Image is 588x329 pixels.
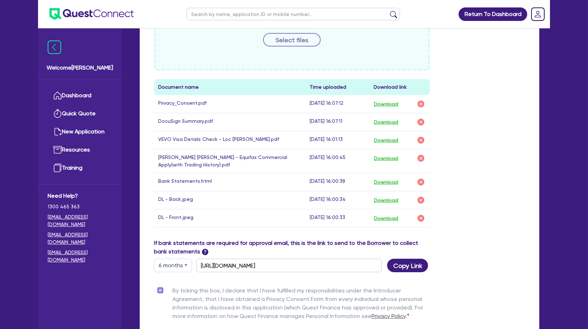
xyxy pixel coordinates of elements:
td: Bank Statements.html [154,173,306,191]
img: icon-menu-close [48,40,61,54]
img: delete-icon [417,214,425,223]
td: [DATE] 16:07:12 [306,95,369,113]
button: Download [374,214,399,223]
td: [DATE] 16:00:38 [306,173,369,191]
span: 1300 465 363 [48,203,112,210]
img: delete-icon [417,118,425,126]
button: Download [374,154,399,163]
td: [DATE] 16:00:33 [306,209,369,227]
input: Search by name, application ID or mobile number... [187,8,400,20]
td: [DATE] 16:00:45 [306,149,369,173]
button: Select files [263,33,321,46]
img: training [53,164,62,172]
td: [PERSON_NAME] [PERSON_NAME] - Equifax Commercial Apply(with Trading History).pdf [154,149,306,173]
td: DocuSign Summary.pdf [154,113,306,131]
a: [EMAIL_ADDRESS][DOMAIN_NAME] [48,231,112,246]
a: [EMAIL_ADDRESS][DOMAIN_NAME] [48,213,112,228]
img: quick-quote [53,109,62,118]
span: Welcome [PERSON_NAME] [47,64,113,72]
img: quest-connect-logo-blue [49,8,134,20]
label: If bank statements are required for approval email, this is the link to send to the Borrower to c... [154,239,430,256]
td: [DATE] 16:07:11 [306,113,369,131]
img: delete-icon [417,154,425,163]
button: Dropdown toggle [154,259,192,272]
td: [DATE] 16:00:34 [306,191,369,209]
img: resources [53,146,62,154]
a: Resources [48,141,112,159]
a: [EMAIL_ADDRESS][DOMAIN_NAME] [48,249,112,264]
td: DL - Back.jpeg [154,191,306,209]
a: New Application [48,123,112,141]
td: [DATE] 16:01:13 [306,131,369,149]
button: Download [374,196,399,205]
img: new-application [53,127,62,136]
a: Privacy Policy [371,313,406,319]
button: Download [374,177,399,187]
a: Training [48,159,112,177]
span: ? [202,249,208,255]
img: delete-icon [417,196,425,204]
td: VEVO Visa Details Check - Loc [PERSON_NAME].pdf [154,131,306,149]
img: delete-icon [417,100,425,108]
a: Quick Quote [48,105,112,123]
label: By ticking this box, I declare that I have fulfilled my responsibilities under the Introducer Agr... [172,286,430,323]
th: Download link [369,79,430,95]
button: Download [374,136,399,145]
button: Download [374,117,399,127]
button: Copy Link [387,259,428,272]
img: delete-icon [417,136,425,144]
th: Document name [154,79,306,95]
td: Privacy_Consent.pdf [154,95,306,113]
th: Time uploaded [306,79,369,95]
button: Download [374,99,399,109]
a: Dashboard [48,87,112,105]
span: Need Help? [48,192,112,200]
td: DL - Front.jpeg [154,209,306,227]
img: delete-icon [417,178,425,186]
